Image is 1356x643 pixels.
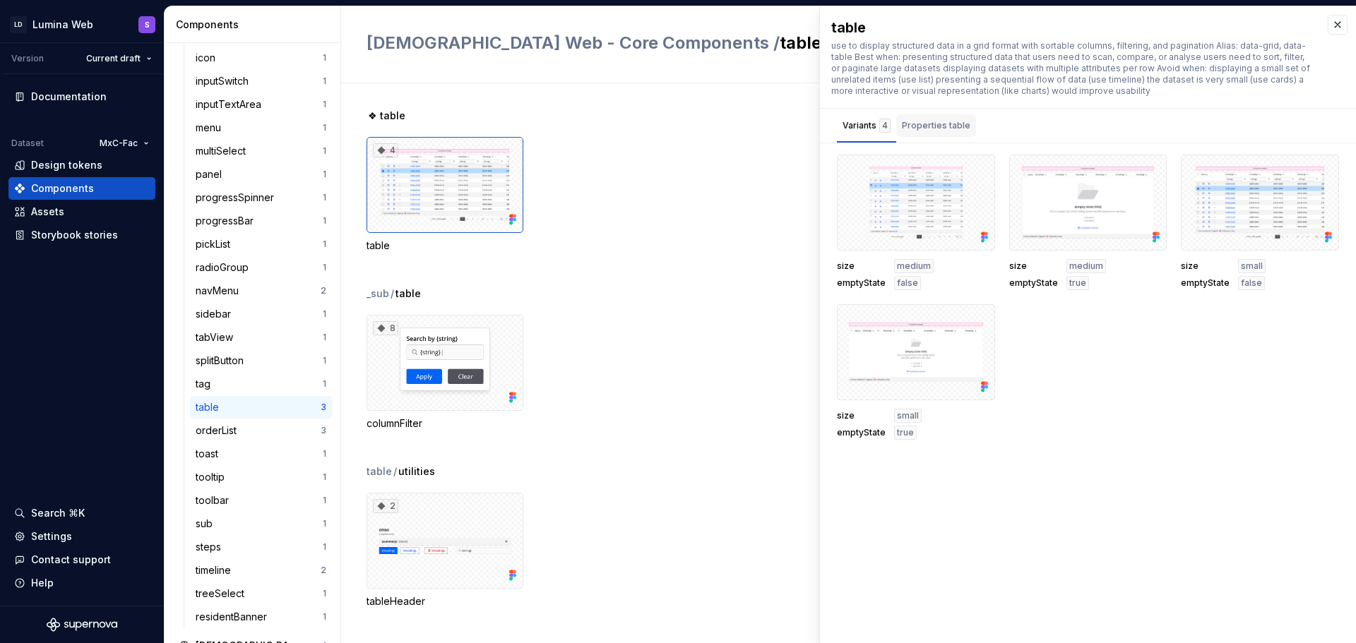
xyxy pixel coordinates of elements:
[1009,277,1058,289] span: emptyState
[11,53,44,64] div: Version
[367,239,523,253] div: table
[190,582,332,605] a: treeSelect1
[321,565,326,576] div: 2
[196,237,236,251] div: pickList
[196,540,227,554] div: steps
[196,97,267,112] div: inputTextArea
[323,308,326,320] div: 1
[190,489,332,512] a: toolbar1
[373,321,398,335] div: 8
[1069,277,1086,289] span: true
[1069,260,1103,272] span: medium
[837,427,886,438] span: emptyState
[196,354,249,368] div: splitButton
[3,9,161,40] button: LDLumina WebS
[398,464,435,479] span: utilities
[323,611,326,623] div: 1
[8,177,155,200] a: Components
[31,181,94,196] div: Components
[190,70,332,92] a: inputSwitch1
[323,122,326,133] div: 1
[831,18,1314,37] div: table
[190,349,332,372] a: splitButton1
[897,427,914,438] span: true
[190,419,332,442] a: orderList3
[100,138,138,149] span: MxC-Fac
[190,466,332,488] a: tooltip1
[323,99,326,110] div: 1
[190,163,332,186] a: panel1
[8,525,155,548] a: Settings
[1241,260,1263,272] span: small
[879,119,891,133] div: 4
[897,260,931,272] span: medium
[1181,277,1230,289] span: emptyState
[11,138,44,149] div: Dataset
[323,495,326,506] div: 1
[837,410,886,421] span: size
[196,377,216,391] div: tag
[196,470,230,484] div: tooltip
[32,18,93,32] div: Lumina Web
[367,464,392,479] div: table
[323,145,326,157] div: 1
[31,506,85,520] div: Search ⌘K
[190,396,332,419] a: table3
[368,109,405,123] span: ❖ table
[190,116,332,139] a: menu1
[196,610,273,624] div: residentBanner
[367,315,523,431] div: 8columnFilter
[323,588,326,599] div: 1
[190,512,332,535] a: sub1
[196,447,224,461] div: toast
[31,228,118,242] div: Storybook stories
[145,19,150,30] div: S
[323,215,326,227] div: 1
[47,618,117,632] svg: Supernova Logo
[8,154,155,176] a: Design tokens
[93,133,155,153] button: MxC-Fac
[902,119,970,133] div: Properties table
[1009,260,1058,272] span: size
[31,529,72,543] div: Settings
[196,423,242,438] div: orderList
[196,400,225,414] div: table
[843,119,891,133] div: Variants
[31,205,64,219] div: Assets
[373,499,398,513] div: 2
[323,541,326,553] div: 1
[196,563,237,577] div: timeline
[10,16,27,33] div: LD
[323,76,326,87] div: 1
[196,144,251,158] div: multiSelect
[831,40,1314,97] div: use to display structured data in a grid format with sortable columns, filtering, and pagination ...
[196,214,259,228] div: progressBar
[190,373,332,395] a: tag1
[837,260,886,272] span: size
[367,32,780,53] span: [DEMOGRAPHIC_DATA] Web - Core Components /
[8,548,155,571] button: Contact support
[367,32,1130,54] h2: table
[190,140,332,162] a: multiSelect1
[323,471,326,483] div: 1
[897,410,919,421] span: small
[196,51,221,65] div: icon
[323,332,326,343] div: 1
[323,355,326,366] div: 1
[8,85,155,108] a: Documentation
[323,448,326,459] div: 1
[8,572,155,594] button: Help
[190,210,332,232] a: progressBar1
[31,90,107,104] div: Documentation
[190,536,332,558] a: steps1
[367,416,523,431] div: columnFilter
[190,606,332,628] a: residentBanner1
[323,169,326,180] div: 1
[31,576,54,590] div: Help
[190,186,332,209] a: progressSpinner1
[323,262,326,273] div: 1
[190,256,332,279] a: radioGroup1
[196,307,237,321] div: sidebar
[196,284,244,298] div: navMenu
